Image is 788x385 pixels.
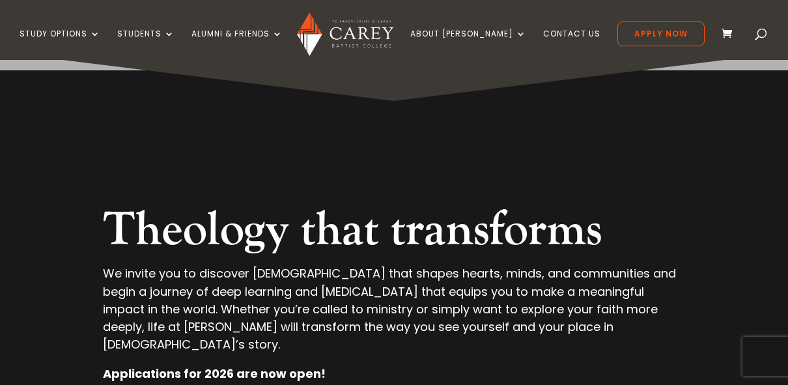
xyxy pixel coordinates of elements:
a: Study Options [20,29,100,60]
a: Apply Now [617,21,705,46]
strong: Applications for 2026 are now open! [103,365,326,382]
a: Students [117,29,175,60]
a: Alumni & Friends [191,29,283,60]
a: Contact Us [543,29,600,60]
p: We invite you to discover [DEMOGRAPHIC_DATA] that shapes hearts, minds, and communities and begin... [103,264,685,365]
img: Carey Baptist College [297,12,393,56]
h2: Theology that transforms [103,202,685,264]
a: About [PERSON_NAME] [410,29,526,60]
